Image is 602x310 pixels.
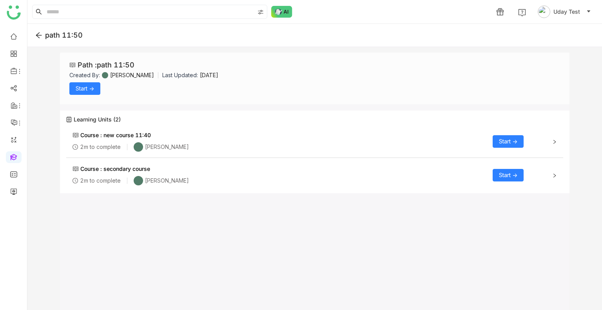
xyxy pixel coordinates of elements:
[80,143,121,151] div: 2m to complete
[69,82,100,95] button: Start ->
[74,117,121,122] span: Learning Units (2)
[76,84,94,93] span: Start ->
[499,137,517,146] span: Start ->
[493,135,524,148] button: Start ->
[66,160,563,191] div: Course :secondary course2m to complete[PERSON_NAME]Start ->
[102,72,108,78] img: 684a9b22de261c4b36a3d00f
[103,165,150,173] div: secondary course
[538,5,550,18] img: avatar
[134,142,143,152] img: 684a9b22de261c4b36a3d00f
[110,73,154,78] div: [PERSON_NAME]
[7,5,21,20] img: logo
[257,9,264,15] img: search-type.svg
[493,169,524,181] button: Start ->
[66,126,563,158] div: Course :new course 11:402m to complete[PERSON_NAME]Start ->
[69,62,218,68] div: Path : path 11:50
[553,7,580,16] span: Uday Test
[536,5,593,18] button: Uday Test
[66,117,72,122] img: union.svg
[200,73,218,78] div: [DATE]
[73,131,151,139] div: Course :
[103,131,151,139] div: new course 11:40
[69,73,100,78] div: Created By:
[145,143,189,151] div: [PERSON_NAME]
[499,171,517,179] span: Start ->
[145,176,189,185] div: [PERSON_NAME]
[134,176,143,185] img: 684a9b22de261c4b36a3d00f
[518,9,526,16] img: help.svg
[162,73,198,78] div: Last Updated:
[73,165,150,173] div: Course :
[45,33,83,38] div: path 11:50
[80,176,121,185] div: 2m to complete
[271,6,292,18] img: ask-buddy-normal.svg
